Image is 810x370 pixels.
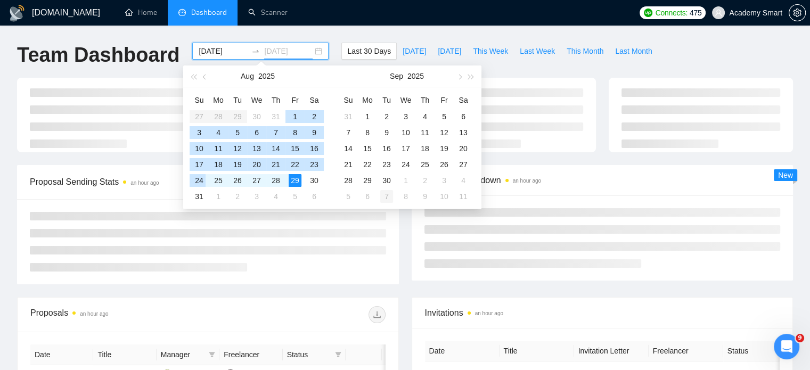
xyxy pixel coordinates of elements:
div: 23 [380,158,393,171]
td: 2025-09-13 [454,125,473,141]
div: 30 [380,174,393,187]
iframe: Intercom live chat [774,334,799,359]
th: Manager [157,344,219,365]
td: 2025-09-22 [358,157,377,172]
td: 2025-08-05 [228,125,247,141]
div: 16 [380,142,393,155]
span: Dashboard [191,8,227,17]
button: This Month [561,43,609,60]
div: 16 [308,142,321,155]
h1: Team Dashboard [17,43,179,68]
img: upwork-logo.png [644,9,652,17]
td: 2025-10-08 [396,188,415,204]
td: 2025-09-14 [339,141,358,157]
span: Status [287,349,331,360]
th: Sa [454,92,473,109]
td: 2025-09-27 [454,157,473,172]
div: 3 [399,110,412,123]
div: 29 [361,174,374,187]
div: 10 [399,126,412,139]
img: logo [9,5,26,22]
div: 30 [250,110,263,123]
span: [DATE] [438,45,461,57]
div: 1 [289,110,301,123]
td: 2025-08-23 [305,157,324,172]
th: Date [30,344,93,365]
div: 2 [419,174,431,187]
th: Status [723,341,798,361]
th: Sa [305,92,324,109]
div: 14 [269,142,282,155]
td: 2025-09-11 [415,125,435,141]
td: 2025-08-30 [305,172,324,188]
div: 18 [212,158,225,171]
span: dashboard [178,9,186,16]
th: Mo [358,92,377,109]
td: 2025-09-25 [415,157,435,172]
td: 2025-09-09 [377,125,396,141]
td: 2025-10-03 [435,172,454,188]
div: 4 [212,126,225,139]
span: Manager [161,349,204,360]
div: 12 [438,126,451,139]
td: 2025-09-02 [377,109,396,125]
th: Th [266,92,285,109]
div: 24 [193,174,206,187]
button: Sep [390,65,403,87]
div: 5 [289,190,301,203]
span: [DATE] [403,45,426,57]
td: 2025-10-02 [415,172,435,188]
td: 2025-09-16 [377,141,396,157]
td: 2025-08-13 [247,141,266,157]
td: 2025-09-01 [358,109,377,125]
td: 2025-07-31 [266,109,285,125]
td: 2025-09-05 [285,188,305,204]
td: 2025-08-22 [285,157,305,172]
div: 7 [342,126,355,139]
div: 11 [457,190,470,203]
div: 31 [342,110,355,123]
div: 8 [289,126,301,139]
span: setting [789,9,805,17]
span: swap-right [251,47,260,55]
td: 2025-09-04 [266,188,285,204]
div: 13 [250,142,263,155]
td: 2025-09-07 [339,125,358,141]
th: Su [190,92,209,109]
span: filter [207,347,217,363]
div: 7 [269,126,282,139]
div: 8 [399,190,412,203]
td: 2025-08-26 [228,172,247,188]
div: 25 [419,158,431,171]
div: 21 [269,158,282,171]
th: Freelancer [649,341,723,361]
td: 2025-08-15 [285,141,305,157]
div: 1 [361,110,374,123]
th: Fr [285,92,305,109]
td: 2025-08-04 [209,125,228,141]
td: 2025-08-16 [305,141,324,157]
td: 2025-08-31 [339,109,358,125]
div: 11 [419,126,431,139]
a: searchScanner [248,8,288,17]
th: Invitation Letter [574,341,649,361]
td: 2025-08-07 [266,125,285,141]
td: 2025-08-09 [305,125,324,141]
span: Proposal Sending Stats [30,175,266,188]
td: 2025-09-03 [247,188,266,204]
th: We [396,92,415,109]
div: 1 [399,174,412,187]
div: 3 [250,190,263,203]
a: homeHome [125,8,157,17]
time: an hour ago [475,310,503,316]
div: 11 [212,142,225,155]
td: 2025-10-10 [435,188,454,204]
td: 2025-10-01 [396,172,415,188]
div: 20 [250,158,263,171]
span: Last 30 Days [347,45,391,57]
td: 2025-09-21 [339,157,358,172]
td: 2025-08-28 [266,172,285,188]
div: 6 [361,190,374,203]
td: 2025-09-10 [396,125,415,141]
div: 15 [289,142,301,155]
